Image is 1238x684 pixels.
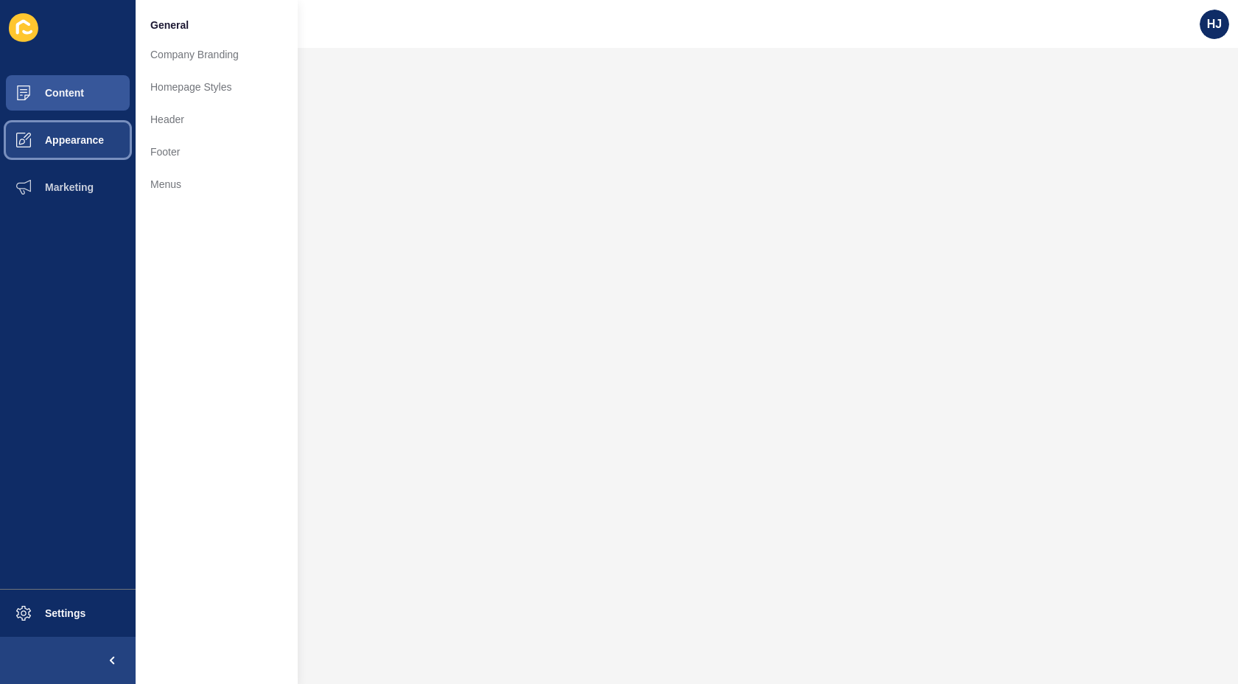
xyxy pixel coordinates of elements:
[136,103,298,136] a: Header
[136,38,298,71] a: Company Branding
[136,71,298,103] a: Homepage Styles
[150,18,189,32] span: General
[1207,17,1222,32] span: HJ
[136,136,298,168] a: Footer
[136,168,298,200] a: Menus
